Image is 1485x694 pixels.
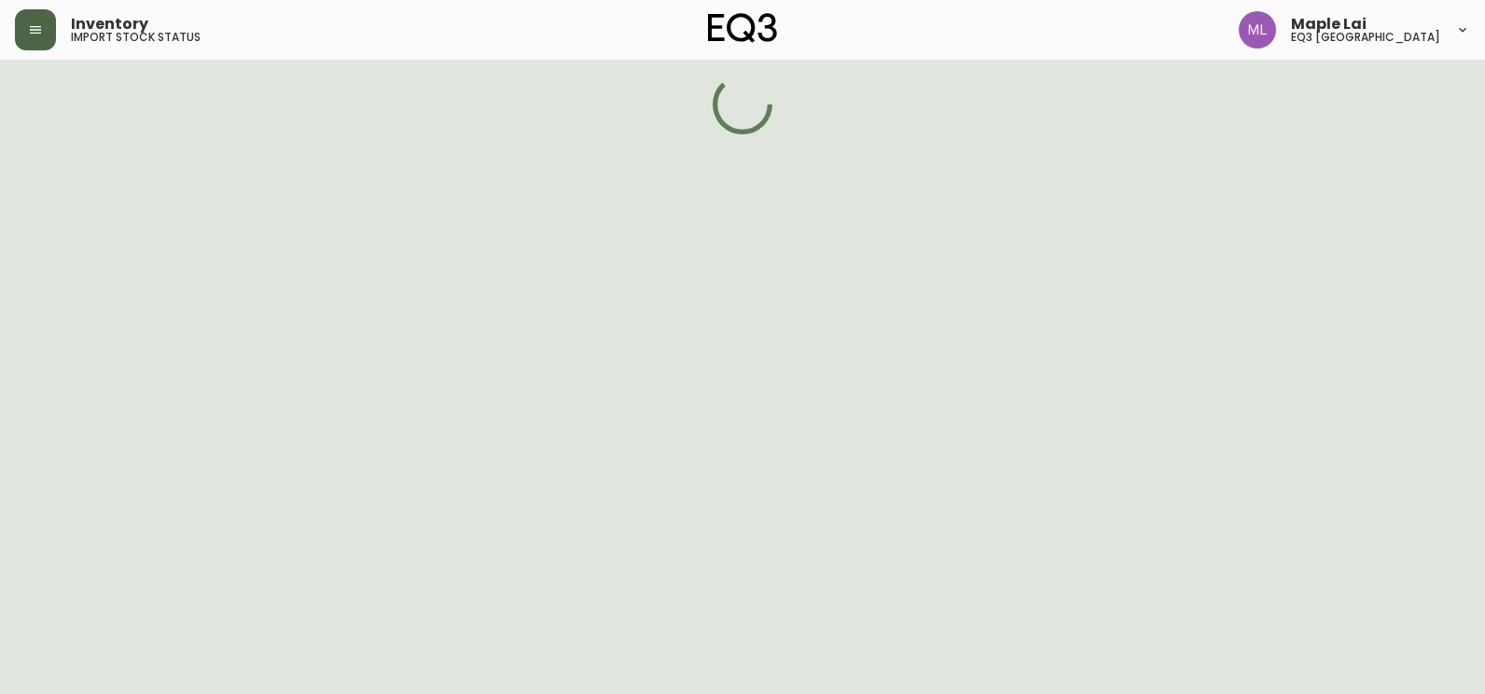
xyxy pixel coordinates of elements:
img: logo [708,13,777,43]
span: Inventory [71,17,148,32]
span: Maple Lai [1291,17,1367,32]
h5: import stock status [71,32,201,43]
img: 61e28cffcf8cc9f4e300d877dd684943 [1239,11,1276,49]
h5: eq3 [GEOGRAPHIC_DATA] [1291,32,1440,43]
